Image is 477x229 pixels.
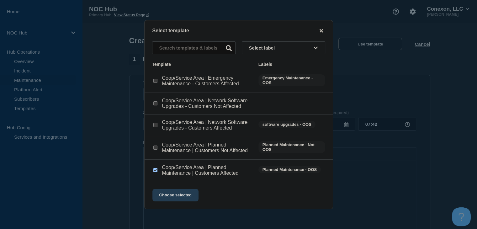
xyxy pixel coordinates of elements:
[152,41,236,54] input: Search templates & labels
[162,75,252,87] p: Coop/Service Area | Emergency Maintenance - Customers Affected
[249,45,278,51] span: Select label
[152,62,252,67] div: Template
[258,141,325,153] span: Planned Maintenance - Not OOS
[153,123,157,127] input: Coop/Service Area | Network Software Upgrades - Customers Affected checkbox
[258,166,321,173] span: Planned Maintenance - OOS
[145,28,333,34] div: Select template
[258,121,315,128] span: software upgrades - OOS
[153,79,157,83] input: Coop/Service Area | Emergency Maintenance - Customers Affected checkbox
[162,165,252,176] p: Coop/Service Area | Planned Maintenance | Customers Affected
[153,146,157,150] input: Coop/Service Area | Planned Maintenance | Customers Not Affected checkbox
[153,168,157,172] input: Coop/Service Area | Planned Maintenance | Customers Affected checkbox
[162,98,252,109] p: Coop/Service Area | Network Software Upgrades - Customers Not Affected
[242,41,325,54] button: Select label
[258,74,325,86] span: Emergency Maintenance - OOS
[162,120,252,131] p: Coop/Service Area | Network Software Upgrades - Customers Affected
[162,142,252,153] p: Coop/Service Area | Planned Maintenance | Customers Not Affected
[152,189,199,201] button: Choose selected
[258,62,325,67] div: Labels
[318,28,325,34] button: close button
[153,101,157,105] input: Coop/Service Area | Network Software Upgrades - Customers Not Affected checkbox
